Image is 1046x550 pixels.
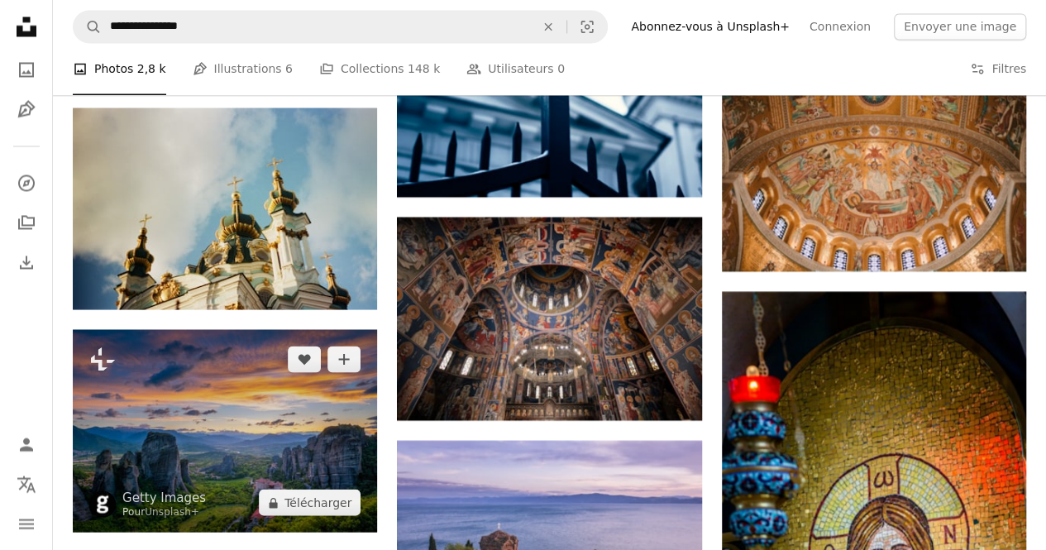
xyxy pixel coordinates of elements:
span: 6 [285,60,293,79]
a: Unsplash+ [145,505,199,517]
a: Collections [10,206,43,239]
a: Un panneau de Jésus-Christ de l’iconostase (porte-icône) de la Sainte Trinité [722,512,1026,527]
a: Collections 148 k [319,43,440,96]
a: Abonnez-vous à Unsplash+ [621,13,800,40]
a: Église en béton doré et blanc [73,200,377,215]
a: Le plafond d’un bâtiment avec une peinture dessus [722,163,1026,178]
a: Accueil — Unsplash [10,10,43,46]
a: Monastère de Rousanou et monastère de Saint-Nicolas Anapavsa dans la célèbre destination touristi... [73,423,377,438]
button: Langue [10,467,43,500]
span: 0 [557,60,565,79]
div: Pour [122,505,206,519]
a: Connexion / S’inscrire [10,428,43,461]
button: Recherche de visuels [567,11,607,42]
a: Illustrations [10,93,43,126]
button: Télécharger [259,489,361,515]
button: Ajouter à la collection [327,346,361,372]
form: Rechercher des visuels sur tout le site [73,10,608,43]
button: Rechercher sur Unsplash [74,11,102,42]
img: Église en béton doré et blanc [73,108,377,309]
a: Une église avec de nombreuses peintures sur les murs [397,311,701,326]
img: Le plafond d’un bâtiment avec une peinture dessus [722,71,1026,271]
a: Illustrations 6 [193,43,293,96]
a: Photos [10,53,43,86]
a: Explorer [10,166,43,199]
button: Effacer [530,11,566,42]
a: Getty Images [122,489,206,505]
a: Historique de téléchargement [10,246,43,279]
button: Envoyer une image [894,13,1026,40]
button: Filtres [970,43,1026,96]
img: Accéder au profil de Getty Images [89,490,116,517]
button: Menu [10,507,43,540]
a: Connexion [800,13,881,40]
span: 148 k [408,60,440,79]
a: Utilisateurs 0 [466,43,565,96]
button: J’aime [288,346,321,372]
img: Monastère de Rousanou et monastère de Saint-Nicolas Anapavsa dans la célèbre destination touristi... [73,329,377,533]
a: Bâtiment en béton brun près d’un plan d’eau pendant la journée [397,534,701,549]
img: Une église avec de nombreuses peintures sur les murs [397,217,701,420]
